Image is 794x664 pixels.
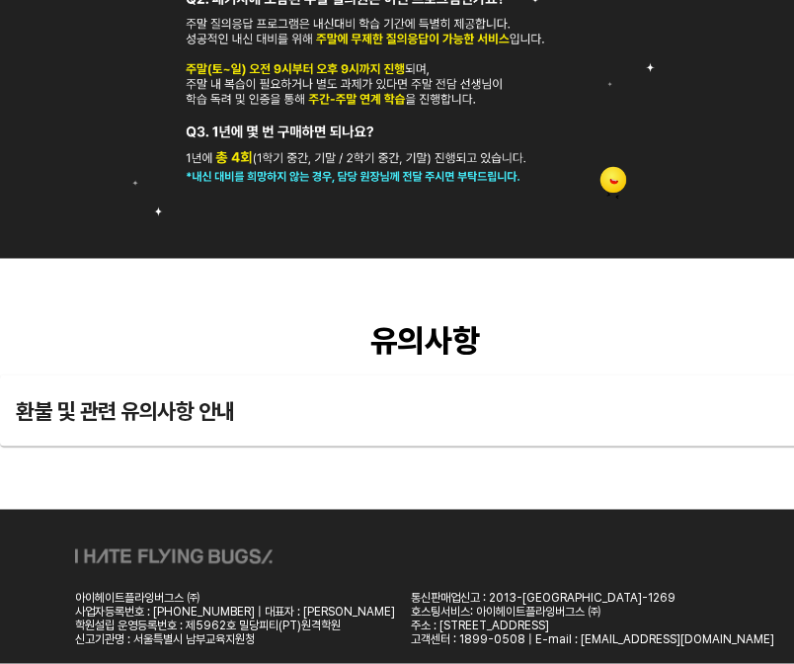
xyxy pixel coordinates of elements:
div: 통신판매업신고 : 2013-[GEOGRAPHIC_DATA]-1269 [411,591,774,605]
img: ihateflyingbugs [75,549,273,564]
div: 주소 : [STREET_ADDRESS] [411,619,774,632]
div: 신고기관명 : 서울특별시 남부교육지원청 [75,632,395,646]
div: 아이헤이트플라잉버그스 ㈜ [75,591,395,605]
div: 사업자등록번호 : [PHONE_NUMBER] | 대표자 : [PERSON_NAME] [75,605,395,619]
div: 고객센터 : 1899-0508 | E-mail : [EMAIL_ADDRESS][DOMAIN_NAME] [411,632,774,646]
div: 학원설립 운영등록번호 : 제5962호 밀당피티(PT)원격학원 [75,619,395,632]
div: 호스팅서비스: 아이헤이트플라잉버그스 ㈜ [411,605,774,619]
